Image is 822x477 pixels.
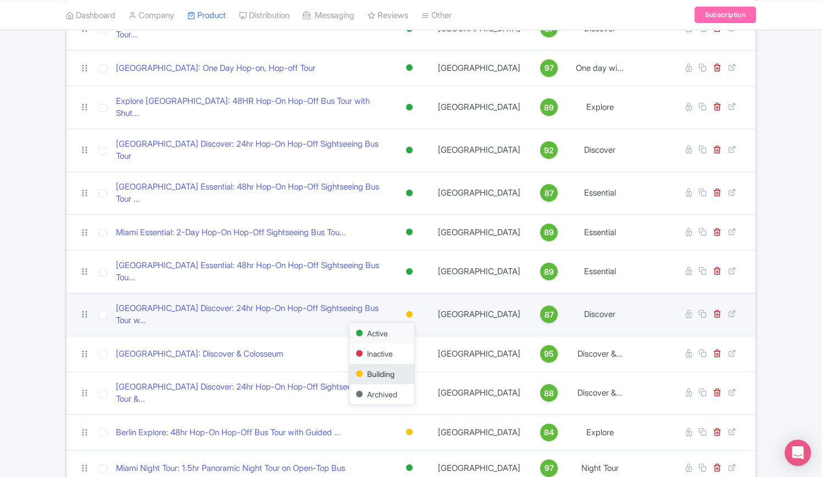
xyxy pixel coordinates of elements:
[431,414,527,450] td: [GEOGRAPHIC_DATA]
[531,459,567,477] a: 97
[571,293,629,336] td: Discover
[544,145,554,157] span: 92
[431,129,527,171] td: [GEOGRAPHIC_DATA]
[545,62,554,74] span: 97
[531,424,567,441] a: 84
[431,50,527,86] td: [GEOGRAPHIC_DATA]
[571,214,629,250] td: Essential
[404,60,415,76] div: Active
[431,371,527,414] td: [GEOGRAPHIC_DATA]
[571,86,629,129] td: Explore
[531,98,567,116] a: 89
[431,214,527,250] td: [GEOGRAPHIC_DATA]
[404,424,415,440] div: Building
[531,141,567,159] a: 92
[544,426,554,439] span: 84
[431,293,527,336] td: [GEOGRAPHIC_DATA]
[404,142,415,158] div: Active
[531,224,567,241] a: 89
[349,384,414,404] div: Archived
[545,187,554,199] span: 87
[116,95,383,120] a: Explore [GEOGRAPHIC_DATA]: 48HR Hop-On Hop-Off Bus Tour with Shut...
[349,343,414,364] div: Inactive
[531,384,567,402] a: 88
[404,264,415,280] div: Active
[404,307,415,323] div: Building
[404,224,415,240] div: Active
[531,306,567,323] a: 87
[544,226,554,239] span: 89
[531,263,567,280] a: 89
[116,62,315,75] a: [GEOGRAPHIC_DATA]: One Day Hop-on, Hop-off Tour
[544,102,554,114] span: 89
[571,129,629,171] td: Discover
[116,138,383,163] a: [GEOGRAPHIC_DATA] Discover: 24hr Hop-On Hop-Off Sightseeing Bus Tour
[695,7,756,23] a: Subscription
[431,86,527,129] td: [GEOGRAPHIC_DATA]
[571,50,629,86] td: One day wi...
[349,364,414,384] div: Building
[571,336,629,371] td: Discover &...
[431,336,527,371] td: [GEOGRAPHIC_DATA]
[116,348,284,360] a: [GEOGRAPHIC_DATA]: Discover & Colosseum
[545,462,554,474] span: 97
[545,309,554,321] span: 87
[404,185,415,201] div: Active
[431,250,527,293] td: [GEOGRAPHIC_DATA]
[116,381,383,406] a: [GEOGRAPHIC_DATA] Discover: 24hr Hop-On Hop-Off Sightseeing Bus Tour &...
[431,171,527,214] td: [GEOGRAPHIC_DATA]
[571,371,629,414] td: Discover &...
[116,259,383,284] a: [GEOGRAPHIC_DATA] Essential: 48hr Hop-On Hop-Off Sightseeing Bus Tou...
[116,302,383,327] a: [GEOGRAPHIC_DATA] Discover: 24hr Hop-On Hop-Off Sightseeing Bus Tour w...
[531,345,567,363] a: 95
[116,462,345,475] a: Miami Night Tour: 1.5hr Panoramic Night Tour on Open-Top Bus
[404,460,415,476] div: Active
[544,266,554,278] span: 89
[544,387,554,400] span: 88
[349,323,414,343] div: Active
[116,226,346,239] a: Miami Essential: 2-Day Hop-On Hop-Off Sightseeing Bus Tou...
[531,59,567,77] a: 97
[531,184,567,202] a: 87
[544,348,554,360] span: 95
[571,171,629,214] td: Essential
[116,181,383,206] a: [GEOGRAPHIC_DATA] Essential: 48hr Hop-On Hop-Off Sightseeing Bus Tour ...
[116,426,341,439] a: Berlin Explore: 48hr Hop-On Hop-Off Bus Tour with Guided ...
[785,440,811,466] div: Open Intercom Messenger
[571,250,629,293] td: Essential
[571,414,629,450] td: Explore
[404,99,415,115] div: Active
